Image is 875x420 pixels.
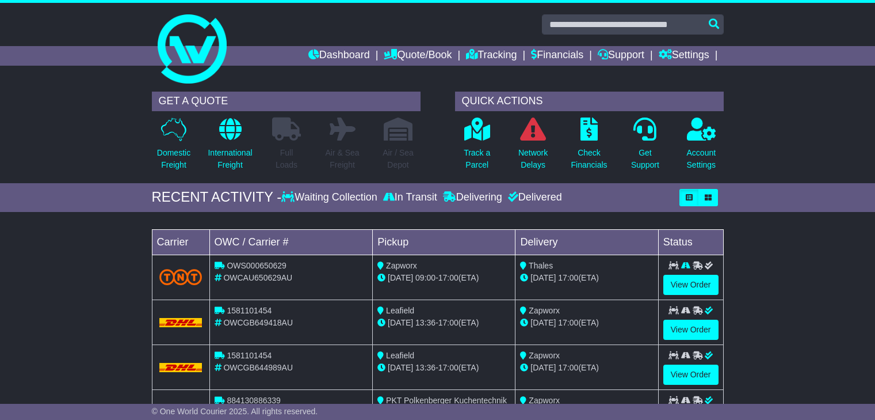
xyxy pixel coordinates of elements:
div: RECENT ACTIVITY - [152,189,282,206]
span: Zapworx [529,351,560,360]
div: - (ETA) [377,317,510,329]
div: Waiting Collection [281,191,380,204]
span: 09:00 [415,273,435,282]
span: 884130886339 [227,396,280,405]
a: View Order [663,275,719,295]
span: [DATE] [530,273,556,282]
a: View Order [663,320,719,340]
span: [DATE] [388,318,413,327]
a: DomesticFreight [156,117,191,177]
span: Leafield [386,351,414,360]
span: 17:00 [558,273,578,282]
span: 1581101454 [227,351,272,360]
span: 17:00 [438,318,458,327]
span: [DATE] [530,318,556,327]
span: [DATE] [388,273,413,282]
div: (ETA) [520,317,653,329]
span: Leafield [386,306,414,315]
span: 13:36 [415,363,435,372]
span: 17:00 [558,318,578,327]
span: 1581101454 [227,306,272,315]
div: Delivering [440,191,505,204]
td: Status [658,229,723,255]
span: [DATE] [530,363,556,372]
span: PKT Polkenberger Kuchentechnik GmbH [377,396,507,417]
a: InternationalFreight [207,117,253,177]
div: QUICK ACTIONS [455,92,724,111]
img: DHL.png [159,318,202,327]
a: AccountSettings [686,117,717,177]
a: Settings [659,46,709,66]
p: Track a Parcel [464,147,490,171]
span: © One World Courier 2025. All rights reserved. [152,407,318,416]
span: 17:00 [438,273,458,282]
td: Carrier [152,229,209,255]
div: - (ETA) [377,362,510,374]
span: OWCAU650629AU [223,273,292,282]
p: Domestic Freight [157,147,190,171]
img: TNT_Domestic.png [159,269,202,285]
span: OWS000650629 [227,261,286,270]
div: (ETA) [520,272,653,284]
span: 17:00 [438,363,458,372]
td: OWC / Carrier # [209,229,373,255]
p: Check Financials [571,147,607,171]
span: Zapworx [529,396,560,405]
a: CheckFinancials [571,117,608,177]
p: Air & Sea Freight [325,147,359,171]
a: Dashboard [308,46,370,66]
span: 13:36 [415,318,435,327]
span: 17:00 [558,363,578,372]
p: Full Loads [272,147,301,171]
img: DHL.png [159,363,202,372]
td: Pickup [373,229,515,255]
a: Financials [531,46,583,66]
div: - (ETA) [377,272,510,284]
span: OWCGB644989AU [223,363,293,372]
p: Account Settings [687,147,716,171]
div: (ETA) [520,362,653,374]
a: Track aParcel [463,117,491,177]
p: Get Support [631,147,659,171]
a: GetSupport [631,117,660,177]
a: Support [598,46,644,66]
span: Thales [529,261,553,270]
div: Delivered [505,191,562,204]
a: NetworkDelays [518,117,548,177]
a: Quote/Book [384,46,452,66]
div: In Transit [380,191,440,204]
a: View Order [663,365,719,385]
p: International Freight [208,147,252,171]
p: Air / Sea Depot [383,147,414,171]
span: Zapworx [386,261,417,270]
span: OWCGB649418AU [223,318,293,327]
span: Zapworx [529,306,560,315]
span: [DATE] [388,363,413,372]
a: Tracking [466,46,517,66]
p: Network Delays [518,147,548,171]
td: Delivery [515,229,658,255]
div: GET A QUOTE [152,92,421,111]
